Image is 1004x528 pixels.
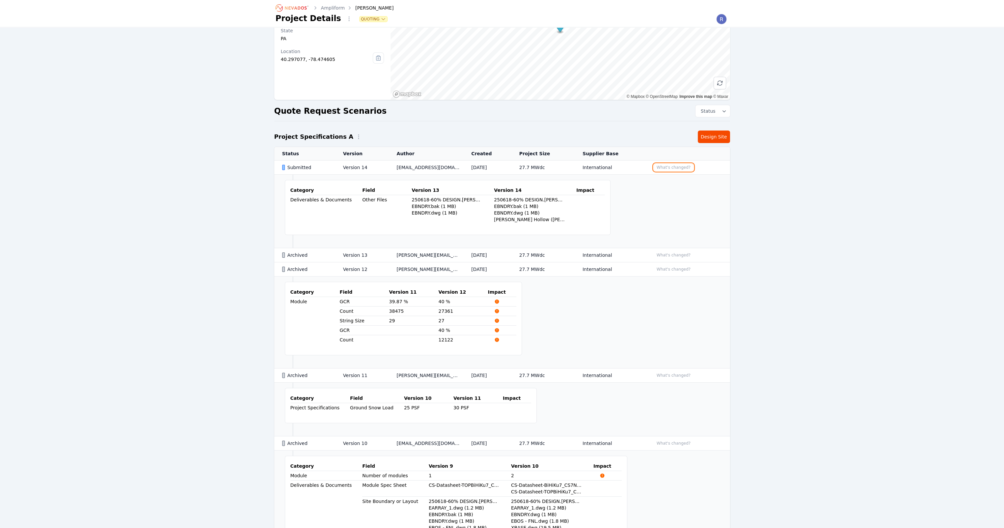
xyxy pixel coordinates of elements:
[488,337,506,342] span: Impacts Structural Calculations
[453,403,503,413] td: 30 PSF
[488,299,506,304] span: Impacts Structural Calculations
[511,471,593,481] td: 2
[412,203,483,210] div: EBNDRY.bak (1 MB)
[575,436,646,451] td: International
[389,147,463,161] th: Author
[389,316,439,326] td: 29
[321,5,345,11] a: Ampliform
[575,262,646,277] td: International
[429,505,501,511] div: EARRAY_1.dwg (1.2 MB)
[274,368,730,383] tr: ArchivedVersion 11[PERSON_NAME][EMAIL_ADDRESS][PERSON_NAME][DOMAIN_NAME][DATE]27.7 MWdcInternatio...
[488,287,516,297] th: Impact
[274,132,353,141] h2: Project Specifications A
[389,307,439,316] td: 38475
[335,147,389,161] th: Version
[362,497,429,506] td: Site Boundary or Layout
[290,195,363,224] td: Deliverables & Documents
[340,297,389,306] td: GCR
[575,368,646,383] td: International
[340,326,389,335] td: GCR
[698,131,730,143] a: Design Site
[511,505,583,511] div: EARRAY_1.dwg (1.2 MB)
[511,147,575,161] th: Project Size
[340,316,389,325] td: String Size
[335,248,389,262] td: Version 13
[346,5,393,11] div: [PERSON_NAME]
[290,394,350,403] th: Category
[654,266,693,273] button: What's changed?
[439,307,488,316] td: 27361
[494,210,566,216] div: EBNDRY.dwg (1 MB)
[274,436,730,451] tr: ArchivedVersion 10[EMAIL_ADDRESS][DOMAIN_NAME][DATE]27.7 MWdcInternationalWhat's changed?
[439,297,488,307] td: 40 %
[713,94,728,99] a: Maxar
[362,195,412,204] td: Other Files
[282,164,332,171] div: Submitted
[488,318,506,323] span: Impacts Structural Calculations
[274,106,387,116] h2: Quote Request Scenarios
[429,518,501,524] div: EBNDRY.dwg (1 MB)
[593,473,611,478] span: Impacts Structural Calculations
[281,35,384,42] div: PA
[488,328,506,333] span: Impacts Structural Calculations
[362,481,429,490] td: Module Spec Sheet
[511,262,575,277] td: 27.7 MWdc
[654,440,693,447] button: What's changed?
[654,164,693,171] button: What's changed?
[439,287,488,297] th: Version 12
[429,498,501,505] div: 250618-60% DESIGN.[PERSON_NAME] 1.EXT.RB_ZKP.dwg (10.9 MB)
[276,13,341,24] h1: Project Details
[282,266,332,273] div: Archived
[335,436,389,451] td: Version 10
[274,262,730,277] tr: ArchivedVersion 12[PERSON_NAME][EMAIL_ADDRESS][PERSON_NAME][DOMAIN_NAME][DATE]27.7 MWdcInternatio...
[575,147,646,161] th: Supplier Base
[439,326,488,335] td: 40 %
[282,372,332,379] div: Archived
[404,403,453,413] td: 25 PSF
[716,14,727,24] img: Riley Caron
[335,161,389,175] td: Version 14
[290,186,363,195] th: Category
[654,251,693,259] button: What's changed?
[698,108,716,114] span: Status
[463,248,511,262] td: [DATE]
[282,252,332,258] div: Archived
[389,436,463,451] td: [EMAIL_ADDRESS][DOMAIN_NAME]
[389,161,463,175] td: [EMAIL_ADDRESS][DOMAIN_NAME]
[404,394,453,403] th: Version 10
[281,48,373,55] div: Location
[511,518,583,524] div: EBOS - FNL.dwg (1.8 MB)
[362,461,429,471] th: Field
[335,262,389,277] td: Version 12
[494,196,566,203] div: 250618-60% DESIGN.[PERSON_NAME] 1.EXT.RB_ZKP.bak (12.8 MB)
[274,161,730,175] tr: SubmittedVersion 14[EMAIL_ADDRESS][DOMAIN_NAME][DATE]27.7 MWdcInternationalWhat's changed?
[511,488,583,495] div: CS-Datasheet-TOPBiHiKu7_CS7N-TB-AG_v1.9_EN.pdf (1.1 MB)
[290,297,340,345] td: Module
[276,3,394,13] nav: Breadcrumb
[429,471,511,481] td: 1
[350,403,404,412] td: Ground Snow Load
[389,262,463,277] td: [PERSON_NAME][EMAIL_ADDRESS][PERSON_NAME][DOMAIN_NAME]
[511,461,593,471] th: Version 10
[511,368,575,383] td: 27.7 MWdc
[593,461,622,471] th: Impact
[679,94,712,99] a: Improve this map
[282,440,332,447] div: Archived
[429,511,501,518] div: EBNDRY.bak (1 MB)
[503,394,531,403] th: Impact
[389,368,463,383] td: [PERSON_NAME][EMAIL_ADDRESS][PERSON_NAME][DOMAIN_NAME]
[429,461,511,471] th: Version 9
[695,105,730,117] button: Status
[281,27,384,34] div: State
[576,186,605,195] th: Impact
[350,394,404,403] th: Field
[393,90,421,98] a: Mapbox homepage
[340,335,389,344] td: Count
[360,16,388,22] button: Quoting
[463,368,511,383] td: [DATE]
[274,248,730,262] tr: ArchivedVersion 13[PERSON_NAME][EMAIL_ADDRESS][PERSON_NAME][DOMAIN_NAME][DATE]27.7 MWdcInternatio...
[463,161,511,175] td: [DATE]
[488,308,506,314] span: Impacts Structural Calculations
[290,471,363,481] td: Module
